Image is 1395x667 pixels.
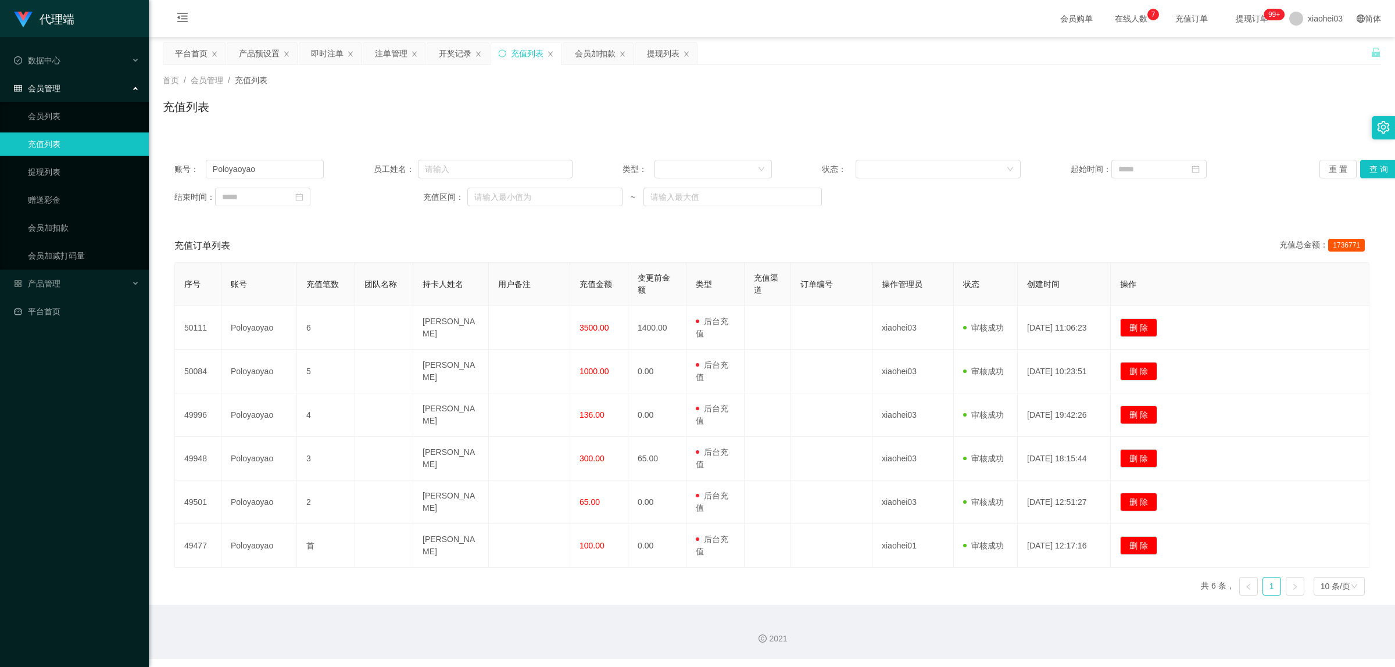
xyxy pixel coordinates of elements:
[696,360,728,382] span: 后台充值
[1230,15,1274,23] span: 提现订单
[963,454,1004,463] span: 审核成功
[1018,437,1111,480] td: [DATE] 18:15:44
[297,350,355,393] td: 5
[221,393,297,437] td: Poloyaoyao
[1357,15,1365,23] i: 图标: global
[347,51,354,58] i: 图标: close
[439,42,471,64] div: 开奖记录
[619,51,626,58] i: 图标: close
[221,437,297,480] td: Poloyaoyao
[14,12,33,28] img: logo.9652507e.png
[696,491,728,512] span: 后台充值
[423,191,467,203] span: 充值区间：
[575,42,616,64] div: 会员加扣款
[872,393,954,437] td: xiaohei03
[1120,279,1136,289] span: 操作
[638,273,670,295] span: 变更前金额
[14,56,60,65] span: 数据中心
[174,191,215,203] span: 结束时间：
[163,76,179,85] span: 首页
[800,279,833,289] span: 订单编号
[163,1,202,38] i: 图标: menu-fold
[758,166,765,174] i: 图标: down
[221,350,297,393] td: Poloyaoyao
[498,279,531,289] span: 用户备注
[1263,578,1280,595] a: 1
[475,51,482,58] i: 图标: close
[191,76,223,85] span: 会员管理
[1239,577,1258,596] li: 上一页
[175,480,221,524] td: 49501
[696,279,712,289] span: 类型
[1286,577,1304,596] li: 下一页
[963,410,1004,419] span: 审核成功
[175,306,221,350] td: 50111
[1120,536,1157,555] button: 删 除
[28,105,139,128] a: 会员列表
[297,524,355,568] td: 首
[175,350,221,393] td: 50084
[14,14,74,23] a: 代理端
[14,84,60,93] span: 会员管理
[1377,121,1390,134] i: 图标: setting
[467,188,623,206] input: 请输入最小值为
[221,480,297,524] td: Poloyaoyao
[28,188,139,211] a: 赠送彩金
[872,306,954,350] td: xiaohei03
[643,188,822,206] input: 请输入最大值
[696,404,728,425] span: 后台充值
[221,524,297,568] td: Poloyaoyao
[374,163,418,175] span: 员工姓名：
[1279,239,1369,253] div: 充值总金额：
[1120,406,1157,424] button: 删 除
[580,541,604,550] span: 100.00
[14,56,22,64] i: 图标: check-circle-o
[40,1,74,38] h1: 代理端
[963,541,1004,550] span: 审核成功
[1071,163,1111,175] span: 起始时间：
[28,160,139,184] a: 提现列表
[696,317,728,338] span: 后台充值
[211,51,218,58] i: 图标: close
[14,279,22,288] i: 图标: appstore-o
[872,524,954,568] td: xiaohei01
[28,216,139,239] a: 会员加扣款
[628,350,686,393] td: 0.00
[306,279,339,289] span: 充值笔数
[580,410,604,419] span: 136.00
[413,524,489,568] td: [PERSON_NAME]
[297,393,355,437] td: 4
[228,76,230,85] span: /
[1120,318,1157,337] button: 删 除
[511,42,543,64] div: 充值列表
[413,480,489,524] td: [PERSON_NAME]
[498,49,506,58] i: 图标: sync
[1147,9,1159,20] sup: 7
[175,524,221,568] td: 49477
[1018,524,1111,568] td: [DATE] 12:17:16
[184,279,201,289] span: 序号
[174,239,230,253] span: 充值订单列表
[221,306,297,350] td: Poloyaoyao
[963,367,1004,376] span: 审核成功
[297,306,355,350] td: 6
[1328,239,1365,252] span: 1736771
[547,51,554,58] i: 图标: close
[872,480,954,524] td: xiaohei03
[158,633,1386,645] div: 2021
[174,163,206,175] span: 账号：
[1321,578,1350,595] div: 10 条/页
[239,42,280,64] div: 产品预设置
[628,306,686,350] td: 1400.00
[683,51,690,58] i: 图标: close
[1027,279,1060,289] span: 创建时间
[1120,362,1157,381] button: 删 除
[647,42,679,64] div: 提现列表
[413,350,489,393] td: [PERSON_NAME]
[175,42,208,64] div: 平台首页
[1201,577,1235,596] li: 共 6 条，
[1169,15,1214,23] span: 充值订单
[413,437,489,480] td: [PERSON_NAME]
[963,323,1004,332] span: 审核成功
[1371,47,1381,58] i: 图标: unlock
